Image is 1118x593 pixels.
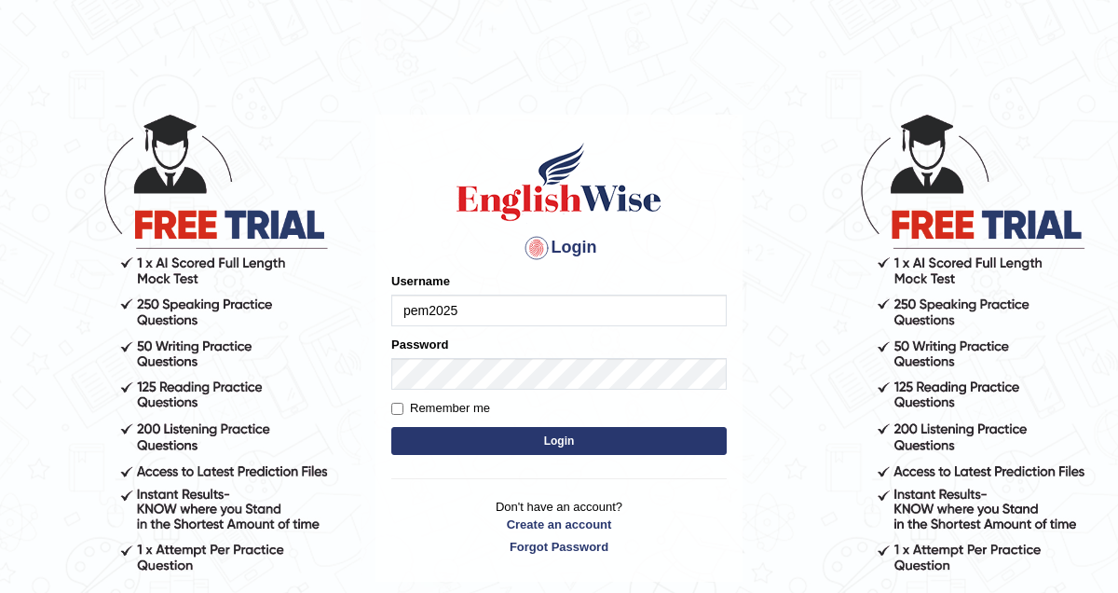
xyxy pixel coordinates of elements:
h4: Login [391,233,727,263]
p: Don't have an account? [391,498,727,556]
a: Forgot Password [391,538,727,556]
button: Login [391,427,727,455]
label: Remember me [391,399,490,418]
label: Username [391,272,450,290]
label: Password [391,336,448,353]
img: Logo of English Wise sign in for intelligent practice with AI [453,140,665,224]
a: Create an account [391,516,727,533]
input: Remember me [391,403,403,415]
